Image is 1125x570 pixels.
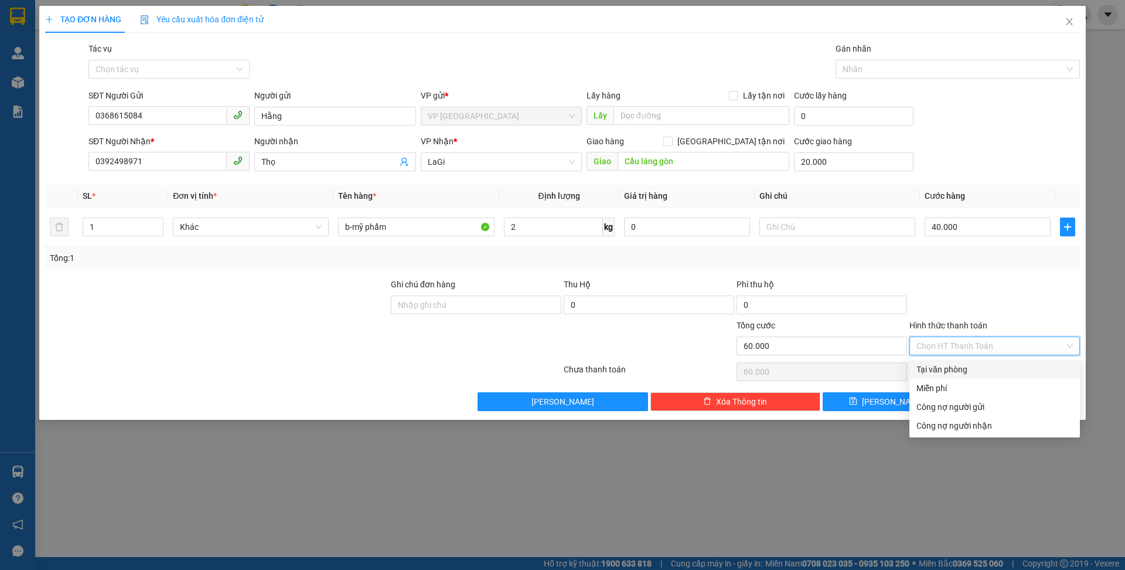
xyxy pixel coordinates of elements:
[5,16,52,42] strong: Phiếu gửi hàng
[909,416,1080,435] div: Cước gửi hàng sẽ được ghi vào công nợ của người nhận
[909,321,987,330] label: Hình thức thanh toán
[564,280,591,289] span: Thu Hộ
[737,321,775,330] span: Tổng cước
[26,84,79,95] span: 0765542741
[794,137,852,146] label: Cước giao hàng
[338,191,376,201] span: Tên hàng
[478,392,648,411] button: [PERSON_NAME]
[916,363,1073,376] div: Tại văn phòng
[45,15,121,24] span: TẠO ĐƠN HÀNG
[1065,17,1074,26] span: close
[400,157,409,167] span: user-add
[391,296,561,314] input: Ghi chú đơn hàng
[338,218,494,236] input: VD: Bàn, Ghế
[88,44,112,53] label: Tác vụ
[107,39,129,52] span: LaGi
[716,395,767,408] span: Xóa Thông tin
[624,191,667,201] span: Giá trị hàng
[862,395,925,408] span: [PERSON_NAME]
[1060,218,1075,236] button: plus
[794,91,847,100] label: Cước lấy hàng
[254,89,415,102] div: Người gửi
[703,397,711,406] span: delete
[916,382,1073,395] div: Miễn phí
[916,401,1073,413] div: Công nợ người gửi
[587,91,621,100] span: Lấy hàng
[428,107,575,125] span: VP Thủ Đức
[50,252,434,264] div: Tổng: 1
[45,15,53,23] span: plus
[650,392,821,411] button: deleteXóa Thông tin
[531,395,594,408] span: [PERSON_NAME]
[794,107,913,125] input: Cước lấy hàng
[538,191,580,201] span: Định lượng
[823,392,950,411] button: save[PERSON_NAME]
[587,137,624,146] span: Giao hàng
[673,135,789,148] span: [GEOGRAPHIC_DATA] tận nơi
[909,398,1080,416] div: Cước gửi hàng sẽ được ghi vào công nợ của người gửi
[66,12,171,38] span: VP [GEOGRAPHIC_DATA]
[88,135,250,148] div: SĐT Người Nhận
[140,15,149,25] img: icon
[794,152,913,171] input: Cước giao hàng
[254,135,415,148] div: Người nhận
[83,191,92,201] span: SL
[1061,222,1075,232] span: plus
[22,71,47,82] span: quyên
[391,280,455,289] label: Ghi chú đơn hàng
[849,397,857,406] span: save
[738,89,789,102] span: Lấy tận nơi
[925,191,965,201] span: Cước hàng
[233,110,243,120] span: phone
[562,363,735,384] div: Chưa thanh toán
[759,218,915,236] input: Ghi Chú
[618,152,789,171] input: Dọc đường
[173,191,217,201] span: Đơn vị tính
[140,15,264,24] span: Yêu cầu xuất hóa đơn điện tử
[587,106,613,125] span: Lấy
[233,156,243,165] span: phone
[421,137,454,146] span: VP Nhận
[5,84,79,95] span: SĐT:
[5,43,41,66] span: 08:47:02 [DATE]
[50,218,69,236] button: delete
[421,89,582,102] div: VP gửi
[180,218,322,236] span: Khác
[88,89,250,102] div: SĐT Người Gửi
[624,218,750,236] input: 0
[755,185,920,208] th: Ghi chú
[836,44,871,53] label: Gán nhãn
[428,153,575,171] span: LaGi
[587,152,618,171] span: Giao
[603,218,615,236] span: kg
[737,278,907,296] div: Phí thu hộ
[1053,6,1086,39] button: Close
[613,106,789,125] input: Dọc đường
[916,419,1073,432] div: Công nợ người nhận
[5,71,171,82] p: Gửi:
